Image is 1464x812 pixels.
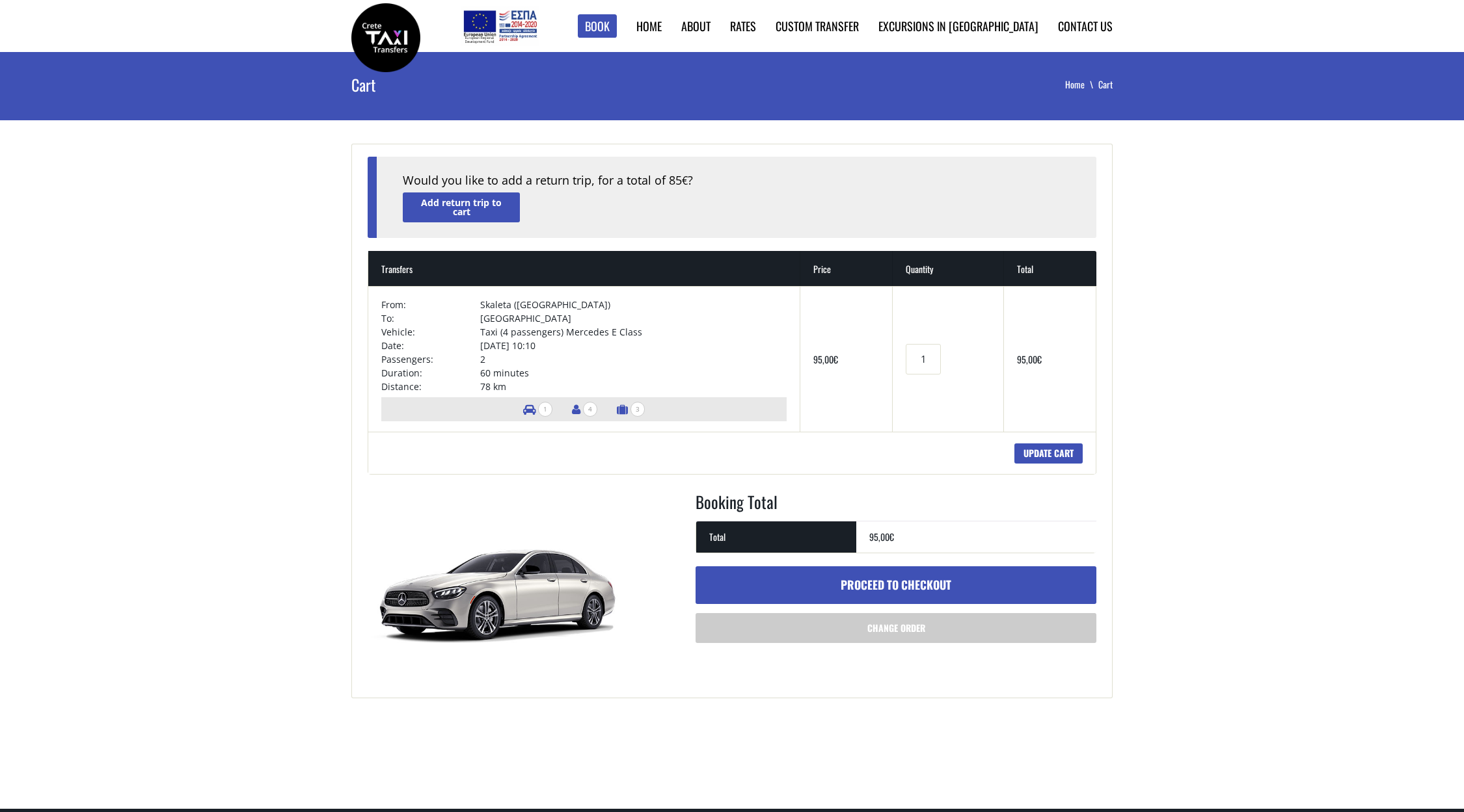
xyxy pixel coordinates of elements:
[1014,443,1083,464] input: Update cart
[681,18,711,34] a: About
[351,3,420,72] img: Crete Taxi Transfers | Crete Taxi Transfers Cart | Crete Taxi Transfers
[610,397,651,421] li: Number of luggage items
[351,52,608,117] h1: Cart
[381,366,480,380] td: Duration:
[1017,352,1042,366] bdi: 95,00
[480,339,787,352] td: [DATE] 10:10
[696,613,1096,643] a: Change order
[381,298,480,311] td: From:
[578,14,617,38] a: Book
[368,251,800,286] th: Transfers
[1037,352,1042,366] span: €
[381,311,480,325] td: To:
[889,530,894,544] span: €
[1058,18,1113,34] a: Contact us
[403,192,520,222] a: Add return trip to cart
[1004,251,1096,286] th: Total
[480,325,787,339] td: Taxi (4 passengers) Mercedes E Class
[1065,77,1098,91] a: Home
[696,490,1096,521] h2: Booking Total
[878,18,1038,34] a: Excursions in [GEOGRAPHIC_DATA]
[906,344,941,374] input: Transfers quantity
[800,251,893,286] th: Price
[636,18,662,34] a: Home
[696,521,856,553] th: Total
[630,402,645,417] span: 3
[480,366,787,380] td: 60 minutes
[1098,78,1113,91] li: Cart
[583,402,597,417] span: 4
[480,352,787,366] td: 2
[538,402,552,417] span: 1
[480,380,787,393] td: 78 km
[730,18,756,34] a: Rates
[461,7,539,46] img: e-bannersEUERDF180X90.jpg
[351,29,420,43] a: Crete Taxi Transfers | Crete Taxi Transfers Cart | Crete Taxi Transfers
[381,352,480,366] td: Passengers:
[813,352,838,366] bdi: 95,00
[696,566,1096,604] a: Proceed to checkout
[869,530,894,544] bdi: 95,00
[368,490,628,685] img: Taxi (4 passengers) Mercedes E Class
[403,172,1070,189] div: Would you like to add a return trip, for a total of 85 ?
[682,174,688,188] span: €
[893,251,1004,286] th: Quantity
[381,339,480,352] td: Date:
[480,311,787,325] td: [GEOGRAPHIC_DATA]
[834,352,838,366] span: €
[381,380,480,393] td: Distance:
[565,397,604,421] li: Number of passengers
[381,325,480,339] td: Vehicle:
[480,298,787,311] td: Skaleta ([GEOGRAPHIC_DATA])
[517,397,559,421] li: Number of vehicles
[776,18,859,34] a: Custom Transfer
